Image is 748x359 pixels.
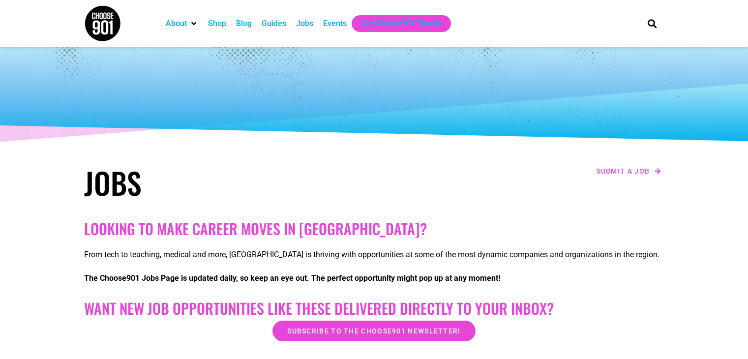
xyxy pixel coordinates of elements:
[287,328,460,334] span: Subscribe to the Choose901 newsletter!
[272,321,475,341] a: Subscribe to the Choose901 newsletter!
[166,18,187,30] a: About
[161,15,631,32] nav: Main nav
[161,15,203,32] div: About
[644,15,660,31] div: Search
[84,220,664,238] h2: Looking to make career moves in [GEOGRAPHIC_DATA]?
[84,165,369,200] h1: Jobs
[84,299,664,317] h2: Want New Job Opportunities like these Delivered Directly to your Inbox?
[594,165,664,178] a: Submit a job
[296,18,313,30] a: Jobs
[323,18,347,30] a: Events
[84,273,500,283] strong: The Choose901 Jobs Page is updated daily, so keep an eye out. The perfect opportunity might pop u...
[361,18,441,30] a: Get Choose901 Emails
[84,249,664,261] p: From tech to teaching, medical and more, [GEOGRAPHIC_DATA] is thriving with opportunities at some...
[236,18,252,30] a: Blog
[208,18,226,30] a: Shop
[262,18,286,30] a: Guides
[597,168,650,175] span: Submit a job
